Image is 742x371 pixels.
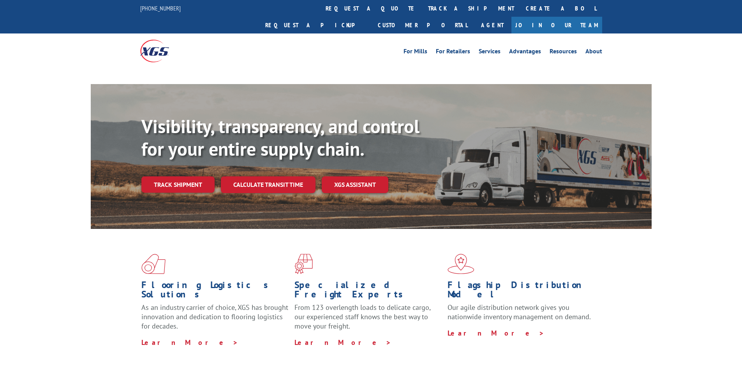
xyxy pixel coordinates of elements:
a: Join Our Team [511,17,602,33]
a: Learn More > [448,329,545,338]
h1: Flagship Distribution Model [448,280,595,303]
a: Request a pickup [259,17,372,33]
p: From 123 overlength loads to delicate cargo, our experienced staff knows the best way to move you... [294,303,442,338]
h1: Specialized Freight Experts [294,280,442,303]
b: Visibility, transparency, and control for your entire supply chain. [141,114,419,161]
a: Agent [473,17,511,33]
img: xgs-icon-flagship-distribution-model-red [448,254,474,274]
a: [PHONE_NUMBER] [140,4,181,12]
a: Resources [550,48,577,57]
a: For Mills [404,48,427,57]
a: Track shipment [141,176,215,193]
a: Advantages [509,48,541,57]
img: xgs-icon-focused-on-flooring-red [294,254,313,274]
a: Learn More > [141,338,238,347]
span: Our agile distribution network gives you nationwide inventory management on demand. [448,303,591,321]
a: Customer Portal [372,17,473,33]
span: As an industry carrier of choice, XGS has brought innovation and dedication to flooring logistics... [141,303,288,331]
a: About [585,48,602,57]
h1: Flooring Logistics Solutions [141,280,289,303]
a: Calculate transit time [221,176,315,193]
a: Learn More > [294,338,391,347]
a: XGS ASSISTANT [322,176,388,193]
a: Services [479,48,501,57]
a: For Retailers [436,48,470,57]
img: xgs-icon-total-supply-chain-intelligence-red [141,254,166,274]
